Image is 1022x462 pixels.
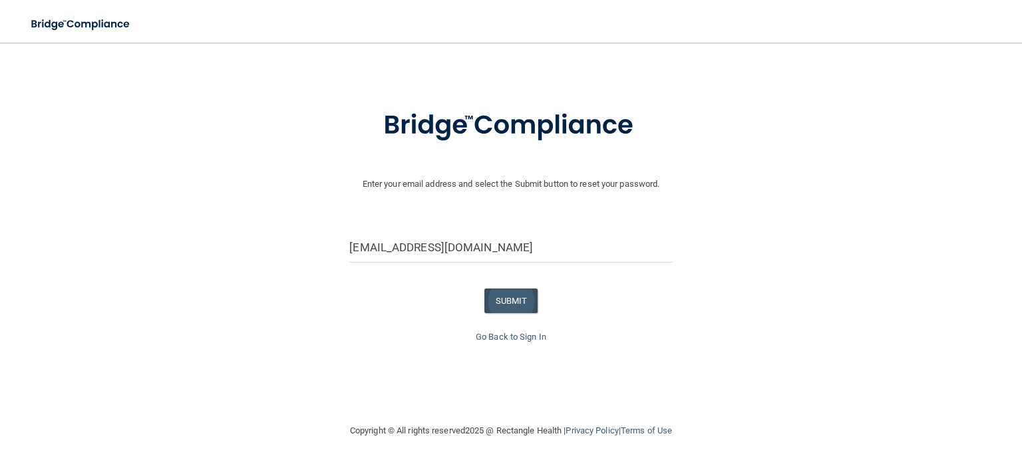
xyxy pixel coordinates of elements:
[484,289,538,313] button: SUBMIT
[621,425,672,435] a: Terms of Use
[20,11,142,38] img: bridge_compliance_login_screen.278c3ca4.svg
[792,368,1006,421] iframe: Drift Widget Chat Controller
[476,332,546,342] a: Go Back to Sign In
[349,233,672,263] input: Email
[566,425,618,435] a: Privacy Policy
[268,409,754,452] div: Copyright © All rights reserved 2025 @ Rectangle Health | |
[356,91,666,160] img: bridge_compliance_login_screen.278c3ca4.svg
